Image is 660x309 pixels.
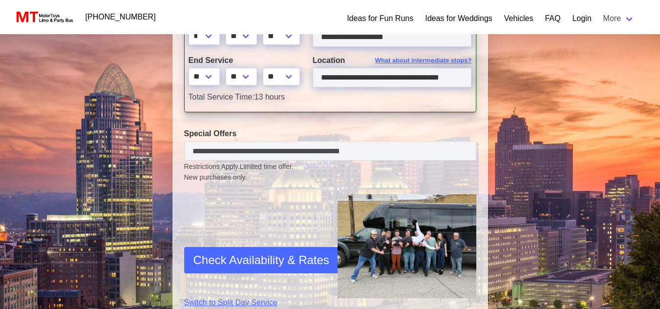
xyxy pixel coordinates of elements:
[504,13,533,24] a: Vehicles
[184,128,476,140] label: Special Offers
[597,9,640,28] a: More
[240,162,294,172] span: Limited time offer.
[184,172,476,183] span: New purchases only.
[425,13,492,24] a: Ideas for Weddings
[313,56,345,64] span: Location
[375,56,472,65] span: What about intermediate stops?
[338,194,476,298] img: Driver-held-by-customers-2.jpg
[184,247,339,273] button: Check Availability & Rates
[347,13,413,24] a: Ideas for Fun Runs
[189,55,298,66] label: End Service
[184,206,333,279] iframe: reCAPTCHA
[184,297,323,309] a: Switch to Split Day Service
[545,13,560,24] a: FAQ
[193,251,329,269] span: Check Availability & Rates
[14,10,74,24] img: MotorToys Logo
[181,91,479,103] div: 13 hours
[572,13,591,24] a: Login
[184,163,476,183] small: Restrictions Apply.
[80,7,162,27] a: [PHONE_NUMBER]
[189,93,255,101] span: Total Service Time:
